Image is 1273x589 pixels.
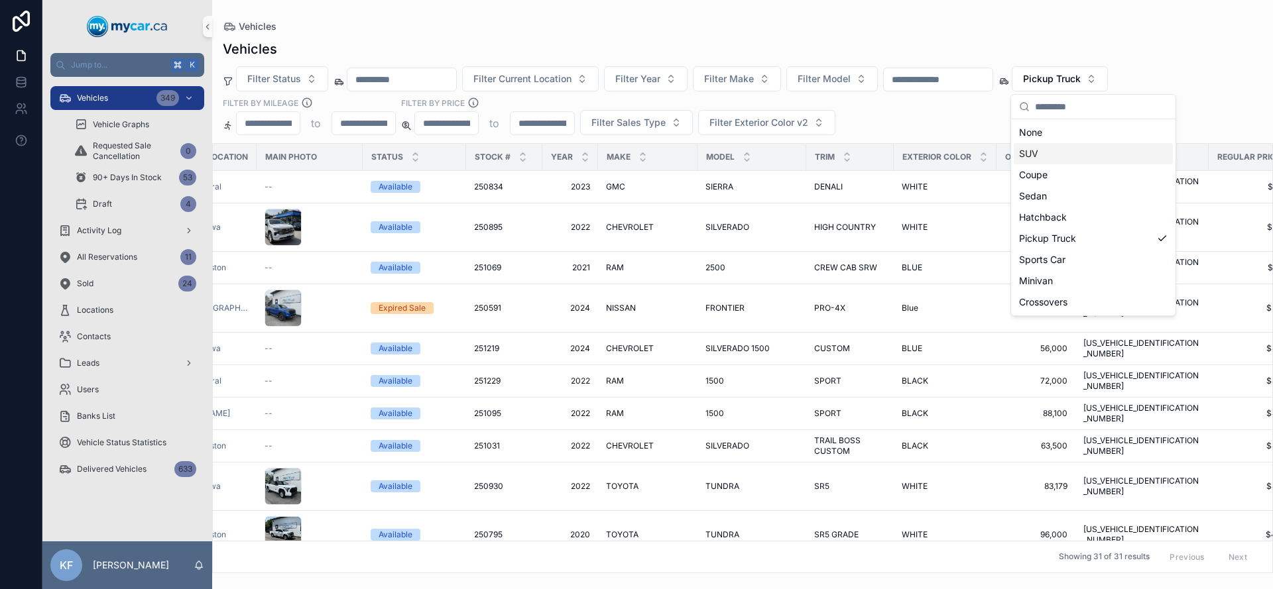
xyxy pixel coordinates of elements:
span: 2022 [550,408,590,419]
a: Activity Log [50,219,204,242]
span: Filter Current Location [473,72,572,85]
span: 251031 [474,441,500,451]
span: -- [265,408,273,419]
a: Available [371,480,458,492]
span: 63,500 [1004,441,1067,451]
span: 251219 [474,343,499,354]
a: Available [371,529,458,541]
a: SPORT [814,376,886,386]
span: Pickup Truck [1023,72,1081,85]
span: SILVERADO 1500 [705,343,770,354]
span: 2022 [550,222,590,233]
a: [US_VEHICLE_IDENTIFICATION_NUMBER] [1083,435,1201,456]
a: Contacts [50,325,204,348]
a: Available [371,262,458,274]
span: BLACK [902,408,928,419]
span: Vehicles [239,20,276,33]
span: Odometer [1005,152,1050,162]
a: RAM [606,262,690,273]
a: TOYOTA [606,481,690,492]
a: SILVERADO [705,222,798,233]
a: TOYOTA [606,529,690,540]
button: Select Button [604,66,688,91]
a: All Reservations11 [50,245,204,269]
a: WHITE [902,182,989,192]
span: Activity Log [77,225,121,236]
a: Leads [50,351,204,375]
a: 88,100 [1004,408,1067,419]
a: [US_VEHICLE_IDENTIFICATION_NUMBER] [1083,476,1201,497]
span: WHITE [902,481,928,492]
span: Trim [815,152,835,162]
span: SILVERADO [705,441,749,451]
div: SUV [1014,143,1173,164]
span: Year [551,152,573,162]
span: -- [265,441,273,451]
a: 15,992 [1004,303,1067,313]
span: 250895 [474,222,503,233]
span: Exterior Color [902,152,971,162]
span: [US_VEHICLE_IDENTIFICATION_NUMBER] [1083,524,1201,545]
span: SR5 GRADE [814,529,859,540]
span: 1500 [705,408,724,419]
a: Users [50,378,204,402]
a: Vehicles [223,20,276,33]
span: 1500 [705,376,724,386]
a: 1500 [705,408,798,419]
span: Model [706,152,735,162]
div: 349 [156,90,179,106]
a: Available [371,375,458,387]
span: -- [265,182,273,192]
a: CHEVROLET [606,441,690,451]
span: 251229 [474,376,501,386]
span: K [187,60,198,70]
div: Expired Sale [379,302,426,314]
span: 250834 [474,182,503,192]
span: Vehicle Graphs [93,119,149,130]
a: 2024 [550,303,590,313]
span: Filter Make [704,72,754,85]
a: -- [265,262,355,273]
span: HIGH COUNTRY [814,222,876,233]
button: Select Button [580,110,693,135]
a: BLUE [902,262,989,273]
a: 56,000 [1004,343,1067,354]
span: TUNDRA [705,481,739,492]
a: WHITE [902,481,989,492]
a: CHEVROLET [606,343,690,354]
div: None [1014,122,1173,143]
a: 90+ Days In Stock53 [66,166,204,189]
a: TUNDRA [705,481,798,492]
div: Suggestions [1011,119,1176,315]
span: CUSTOM [814,343,850,354]
span: 251095 [474,408,501,419]
span: Sold [77,278,93,289]
span: 250930 [474,481,503,492]
span: BLUE [902,262,922,273]
a: [US_VEHICLE_IDENTIFICATION_NUMBER] [1083,370,1201,392]
a: 1500 [705,376,798,386]
span: Blue [902,303,918,313]
span: Requested Sale Cancellation [93,140,175,162]
a: 2022 [550,376,590,386]
button: Select Button [236,66,328,91]
span: 96,000 [1004,529,1067,540]
span: Filter Year [615,72,660,85]
a: Blue [902,303,989,313]
span: Filter Status [247,72,301,85]
a: 2022 [550,481,590,492]
span: 2021 [550,262,590,273]
span: 250795 [474,529,503,540]
div: 4 [180,196,196,212]
a: Available [371,181,458,193]
a: Sold24 [50,272,204,295]
span: All Reservations [77,252,137,262]
a: 250591 [474,303,534,313]
a: Vehicle Status Statistics [50,431,204,455]
a: RAM [606,376,690,386]
span: [US_VEHICLE_IDENTIFICATION_NUMBER] [1083,403,1201,424]
div: Sedan [1014,186,1173,207]
a: DENALI [814,182,886,192]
